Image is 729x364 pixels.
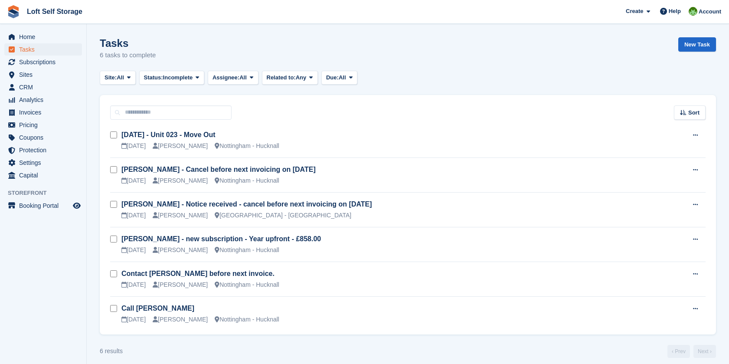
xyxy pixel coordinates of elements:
[321,71,357,85] button: Due: All
[105,73,117,82] span: Site:
[678,37,716,52] a: New Task
[7,5,20,18] img: stora-icon-8386f47178a22dfd0bd8f6a31ec36ba5ce8667c1dd55bd0f319d3a0aa187defe.svg
[4,106,82,118] a: menu
[19,81,71,93] span: CRM
[262,71,318,85] button: Related to: Any
[153,141,208,151] div: [PERSON_NAME]
[4,157,82,169] a: menu
[153,280,208,289] div: [PERSON_NAME]
[4,144,82,156] a: menu
[4,56,82,68] a: menu
[121,280,146,289] div: [DATE]
[100,37,156,49] h1: Tasks
[4,81,82,93] a: menu
[215,176,279,185] div: Nottingham - Hucknall
[215,280,279,289] div: Nottingham - Hucknall
[121,270,275,277] a: Contact [PERSON_NAME] before next invoice.
[100,50,156,60] p: 6 tasks to complete
[239,73,247,82] span: All
[121,141,146,151] div: [DATE]
[19,157,71,169] span: Settings
[121,305,194,312] a: Call [PERSON_NAME]
[4,31,82,43] a: menu
[139,71,204,85] button: Status: Incomplete
[669,7,681,16] span: Help
[4,131,82,144] a: menu
[153,315,208,324] div: [PERSON_NAME]
[4,119,82,131] a: menu
[4,169,82,181] a: menu
[626,7,643,16] span: Create
[72,200,82,211] a: Preview store
[4,43,82,56] a: menu
[121,315,146,324] div: [DATE]
[215,315,279,324] div: Nottingham - Hucknall
[666,345,718,358] nav: Page
[8,189,86,197] span: Storefront
[19,31,71,43] span: Home
[699,7,721,16] span: Account
[19,144,71,156] span: Protection
[117,73,124,82] span: All
[100,347,123,356] div: 6 results
[121,211,146,220] div: [DATE]
[19,131,71,144] span: Coupons
[208,71,258,85] button: Assignee: All
[19,69,71,81] span: Sites
[4,69,82,81] a: menu
[121,200,372,208] a: [PERSON_NAME] - Notice received - cancel before next invoicing on [DATE]
[667,345,690,358] a: Previous
[153,246,208,255] div: [PERSON_NAME]
[19,169,71,181] span: Capital
[215,246,279,255] div: Nottingham - Hucknall
[144,73,163,82] span: Status:
[153,211,208,220] div: [PERSON_NAME]
[215,211,351,220] div: [GEOGRAPHIC_DATA] - [GEOGRAPHIC_DATA]
[19,106,71,118] span: Invoices
[153,176,208,185] div: [PERSON_NAME]
[4,94,82,106] a: menu
[19,43,71,56] span: Tasks
[19,56,71,68] span: Subscriptions
[4,200,82,212] a: menu
[23,4,86,19] a: Loft Self Storage
[121,176,146,185] div: [DATE]
[19,119,71,131] span: Pricing
[296,73,307,82] span: Any
[212,73,239,82] span: Assignee:
[121,131,216,138] a: [DATE] - Unit 023 - Move Out
[688,108,700,117] span: Sort
[215,141,279,151] div: Nottingham - Hucknall
[163,73,193,82] span: Incomplete
[689,7,697,16] img: James Johnson
[267,73,296,82] span: Related to:
[121,166,316,173] a: [PERSON_NAME] - Cancel before next invoicing on [DATE]
[326,73,339,82] span: Due:
[100,71,136,85] button: Site: All
[19,94,71,106] span: Analytics
[19,200,71,212] span: Booking Portal
[693,345,716,358] a: Next
[121,246,146,255] div: [DATE]
[339,73,346,82] span: All
[121,235,321,243] a: [PERSON_NAME] - new subscription - Year upfront - £858.00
